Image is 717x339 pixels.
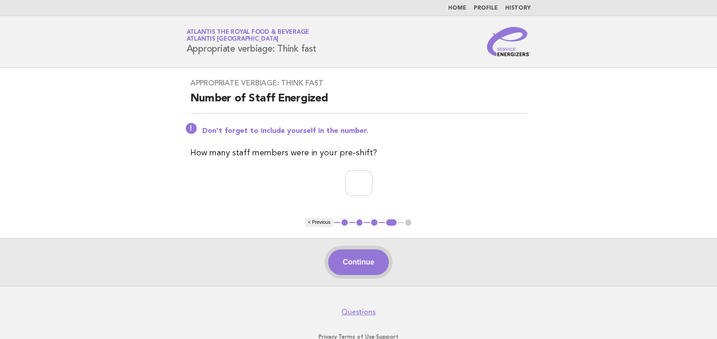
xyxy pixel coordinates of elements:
a: Profile [474,5,498,11]
a: Home [448,5,466,11]
button: Continue [328,249,389,275]
button: 2 [355,218,364,227]
h2: Number of Staff Energized [190,91,527,114]
button: 3 [370,218,379,227]
button: 1 [340,218,349,227]
p: How many staff members were in your pre-shift? [190,147,527,159]
p: Don't forget to include yourself in the number. [202,127,527,136]
h1: Appropriate verbiage: Think fast [187,30,316,53]
h3: Appropriate verbiage: Think fast [190,79,527,88]
span: Atlantis [GEOGRAPHIC_DATA] [187,37,279,42]
a: Atlantis the Royal Food & BeverageAtlantis [GEOGRAPHIC_DATA] [187,29,309,42]
button: < Previous [304,218,334,227]
a: History [505,5,531,11]
img: Service Energizers [487,27,531,56]
button: 4 [385,218,398,227]
a: Questions [341,307,376,317]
